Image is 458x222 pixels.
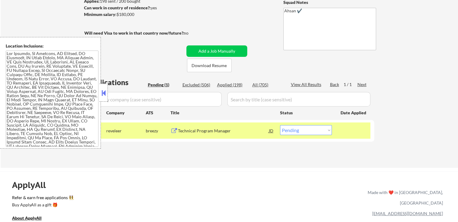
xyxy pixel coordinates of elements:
div: reveleer [106,128,146,134]
div: Excluded (506) [182,82,213,88]
u: About ApplyAll [12,215,42,220]
div: $180,000 [84,11,184,17]
input: Search by title (case sensitive) [227,92,370,106]
strong: Will need Visa to work in that country now/future?: [84,30,185,35]
div: Date Applied [341,110,367,116]
a: Refer & earn free applications 👯‍♀️ [12,196,242,202]
div: 1 / 1 [344,82,357,88]
button: Download Resume [187,59,232,72]
input: Search by company (case sensitive) [86,92,222,106]
button: Add a Job Manually [186,45,247,57]
div: Made with ❤️ in [GEOGRAPHIC_DATA], [GEOGRAPHIC_DATA] [365,187,443,208]
strong: Minimum salary: [84,12,117,17]
div: View All Results [291,82,323,88]
div: Location Inclusions: [6,43,98,49]
a: [EMAIL_ADDRESS][DOMAIN_NAME] [372,211,443,216]
div: ATS [146,110,170,116]
strong: Can work in country of residence?: [84,5,151,10]
div: Applications [86,79,146,86]
div: Status [280,107,332,118]
div: JD [268,125,274,136]
div: Technical Program Manager [178,128,269,134]
div: Pending (1) [148,82,178,88]
div: Buy ApplyAll as a gift 🎁 [12,203,72,207]
div: ApplyAll [12,180,53,190]
div: Company [106,110,146,116]
div: Applied (198) [217,82,247,88]
div: Next [357,82,367,88]
div: Back [330,82,340,88]
div: All (705) [252,82,282,88]
div: yes [84,5,182,11]
div: Title [170,110,274,116]
div: breezy [146,128,170,134]
div: no [184,30,201,36]
a: Buy ApplyAll as a gift 🎁 [12,202,72,209]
